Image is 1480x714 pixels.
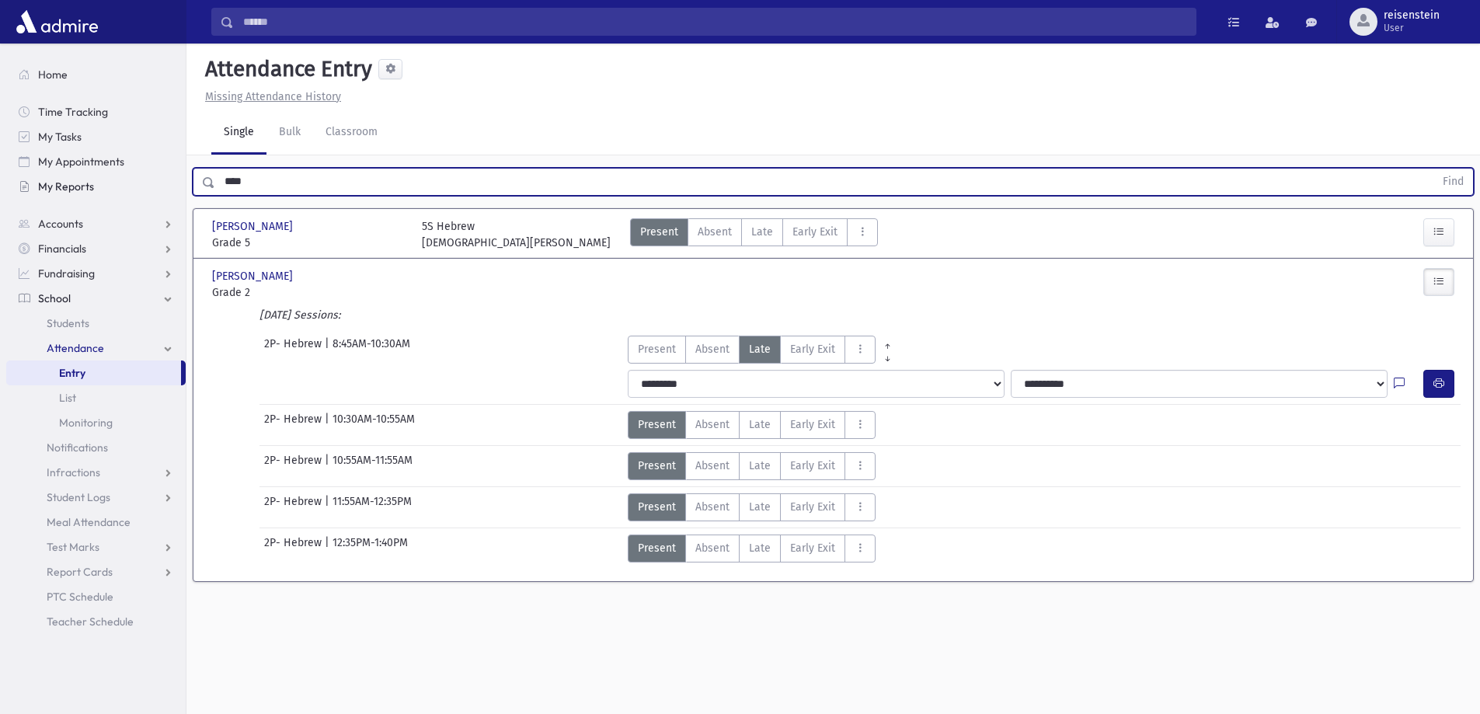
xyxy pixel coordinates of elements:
[749,499,771,515] span: Late
[6,336,186,360] a: Attendance
[638,416,676,433] span: Present
[6,510,186,535] a: Meal Attendance
[325,493,333,521] span: |
[6,236,186,261] a: Financials
[264,411,325,439] span: 2P- Hebrew
[790,416,835,433] span: Early Exit
[211,111,266,155] a: Single
[6,174,186,199] a: My Reports
[790,458,835,474] span: Early Exit
[695,540,730,556] span: Absent
[333,336,410,364] span: 8:45AM-10:30AM
[695,458,730,474] span: Absent
[640,224,678,240] span: Present
[422,218,611,251] div: 5S Hebrew [DEMOGRAPHIC_DATA][PERSON_NAME]
[59,366,85,380] span: Entry
[325,452,333,480] span: |
[47,540,99,554] span: Test Marks
[1384,9,1440,22] span: reisenstein
[628,411,876,439] div: AttTypes
[6,62,186,87] a: Home
[313,111,390,155] a: Classroom
[6,124,186,149] a: My Tasks
[6,99,186,124] a: Time Tracking
[205,90,341,103] u: Missing Attendance History
[6,211,186,236] a: Accounts
[695,499,730,515] span: Absent
[333,535,408,562] span: 12:35PM-1:40PM
[790,499,835,515] span: Early Exit
[876,348,900,360] a: All Later
[333,493,412,521] span: 11:55AM-12:35PM
[628,535,876,562] div: AttTypes
[6,584,186,609] a: PTC Schedule
[325,535,333,562] span: |
[698,224,732,240] span: Absent
[264,493,325,521] span: 2P- Hebrew
[6,311,186,336] a: Students
[47,316,89,330] span: Students
[6,460,186,485] a: Infractions
[38,68,68,82] span: Home
[6,559,186,584] a: Report Cards
[47,615,134,629] span: Teacher Schedule
[790,341,835,357] span: Early Exit
[264,535,325,562] span: 2P- Hebrew
[6,286,186,311] a: School
[47,565,113,579] span: Report Cards
[749,341,771,357] span: Late
[199,56,372,82] h5: Attendance Entry
[6,410,186,435] a: Monitoring
[638,499,676,515] span: Present
[38,179,94,193] span: My Reports
[38,105,108,119] span: Time Tracking
[325,411,333,439] span: |
[333,452,413,480] span: 10:55AM-11:55AM
[790,540,835,556] span: Early Exit
[749,458,771,474] span: Late
[628,452,876,480] div: AttTypes
[47,341,104,355] span: Attendance
[749,416,771,433] span: Late
[38,291,71,305] span: School
[212,284,406,301] span: Grade 2
[6,485,186,510] a: Student Logs
[695,416,730,433] span: Absent
[6,149,186,174] a: My Appointments
[59,416,113,430] span: Monitoring
[212,218,296,235] span: [PERSON_NAME]
[266,111,313,155] a: Bulk
[47,590,113,604] span: PTC Schedule
[6,435,186,460] a: Notifications
[630,218,878,251] div: AttTypes
[638,341,676,357] span: Present
[47,490,110,504] span: Student Logs
[876,336,900,348] a: All Prior
[212,235,406,251] span: Grade 5
[47,465,100,479] span: Infractions
[38,217,83,231] span: Accounts
[638,458,676,474] span: Present
[6,261,186,286] a: Fundraising
[333,411,415,439] span: 10:30AM-10:55AM
[628,336,900,364] div: AttTypes
[1384,22,1440,34] span: User
[749,540,771,556] span: Late
[47,441,108,455] span: Notifications
[38,155,124,169] span: My Appointments
[6,385,186,410] a: List
[6,360,181,385] a: Entry
[199,90,341,103] a: Missing Attendance History
[6,609,186,634] a: Teacher Schedule
[38,266,95,280] span: Fundraising
[12,6,102,37] img: AdmirePro
[751,224,773,240] span: Late
[6,535,186,559] a: Test Marks
[234,8,1196,36] input: Search
[59,391,76,405] span: List
[628,493,876,521] div: AttTypes
[325,336,333,364] span: |
[259,308,340,322] i: [DATE] Sessions:
[38,242,86,256] span: Financials
[792,224,838,240] span: Early Exit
